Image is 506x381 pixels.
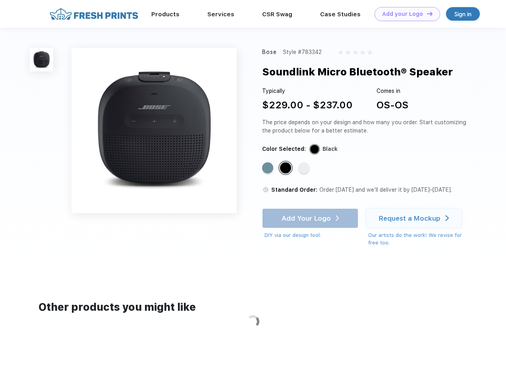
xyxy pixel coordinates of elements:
[346,50,350,55] img: gray_star.svg
[367,50,372,55] img: gray_star.svg
[151,11,180,18] a: Products
[377,87,408,95] div: Comes in
[368,231,469,247] div: Our artists do the work! We revise for free too.
[71,48,237,213] img: func=resize&h=640
[280,162,291,173] div: Black
[262,118,469,135] div: The price depends on your design and how many you order. Start customizing the product below for ...
[360,50,365,55] img: gray_star.svg
[262,48,277,56] div: Bose
[265,231,358,239] div: DIY via our design tool.
[262,64,453,79] div: Soundlink Micro Bluetooth® Speaker
[319,187,452,193] span: Order [DATE] and we’ll deliver it by [DATE]–[DATE].
[262,11,292,18] a: CSR Swag
[262,162,273,173] div: Stone Blue
[39,300,467,315] div: Other products you might like
[271,187,317,193] span: Standard Order:
[379,214,440,222] div: Request a Mockup
[262,87,353,95] div: Typically
[30,48,53,71] img: func=resize&h=100
[454,10,471,19] div: Sign in
[47,7,141,21] img: fo%20logo%202.webp
[262,186,269,193] img: standard order
[283,48,322,56] div: Style #783342
[262,145,306,153] div: Color Selected:
[382,11,423,17] div: Add your Logo
[353,50,358,55] img: gray_star.svg
[323,145,338,153] div: Black
[298,162,309,173] div: White Smoke
[446,7,480,21] a: Sign in
[338,50,343,55] img: gray_star.svg
[427,12,433,16] img: DT
[377,98,408,112] div: OS-OS
[207,11,234,18] a: Services
[445,215,449,221] img: white arrow
[262,98,353,112] div: $229.00 - $237.00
